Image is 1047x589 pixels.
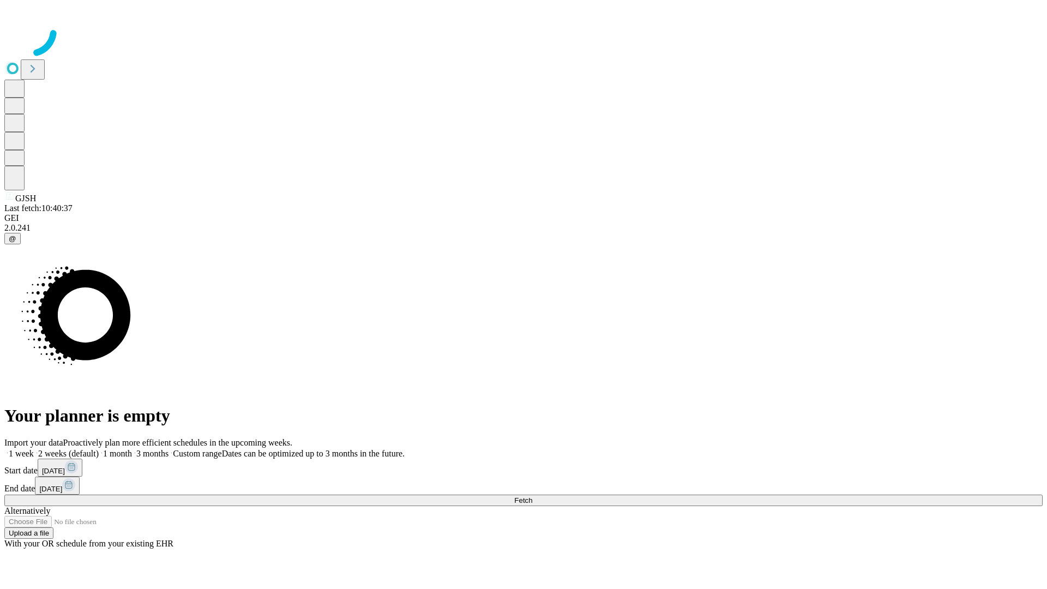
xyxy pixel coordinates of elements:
[4,438,63,447] span: Import your data
[4,539,173,548] span: With your OR schedule from your existing EHR
[4,233,21,244] button: @
[222,449,405,458] span: Dates can be optimized up to 3 months in the future.
[9,235,16,243] span: @
[35,477,80,495] button: [DATE]
[63,438,292,447] span: Proactively plan more efficient schedules in the upcoming weeks.
[4,506,50,515] span: Alternatively
[4,223,1043,233] div: 2.0.241
[514,496,532,504] span: Fetch
[4,203,73,213] span: Last fetch: 10:40:37
[4,459,1043,477] div: Start date
[9,449,34,458] span: 1 week
[42,467,65,475] span: [DATE]
[4,477,1043,495] div: End date
[103,449,132,458] span: 1 month
[39,485,62,493] span: [DATE]
[4,495,1043,506] button: Fetch
[4,406,1043,426] h1: Your planner is empty
[4,527,53,539] button: Upload a file
[38,459,82,477] button: [DATE]
[173,449,221,458] span: Custom range
[15,194,36,203] span: GJSH
[4,213,1043,223] div: GEI
[136,449,169,458] span: 3 months
[38,449,99,458] span: 2 weeks (default)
